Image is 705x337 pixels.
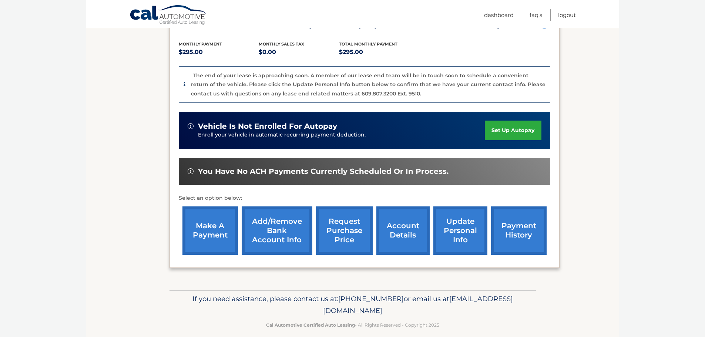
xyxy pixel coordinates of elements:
[530,9,542,21] a: FAQ's
[316,206,373,255] a: request purchase price
[174,321,531,329] p: - All Rights Reserved - Copyright 2025
[179,47,259,57] p: $295.00
[182,206,238,255] a: make a payment
[266,322,355,328] strong: Cal Automotive Certified Auto Leasing
[558,9,576,21] a: Logout
[339,47,419,57] p: $295.00
[130,5,207,26] a: Cal Automotive
[484,9,514,21] a: Dashboard
[376,206,430,255] a: account details
[339,41,397,47] span: Total Monthly Payment
[338,294,404,303] span: [PHONE_NUMBER]
[242,206,312,255] a: Add/Remove bank account info
[433,206,487,255] a: update personal info
[188,123,194,129] img: alert-white.svg
[188,168,194,174] img: alert-white.svg
[174,293,531,317] p: If you need assistance, please contact us at: or email us at
[198,122,337,131] span: vehicle is not enrolled for autopay
[259,41,304,47] span: Monthly sales Tax
[179,194,550,203] p: Select an option below:
[485,121,541,140] a: set up autopay
[191,72,545,97] p: The end of your lease is approaching soon. A member of our lease end team will be in touch soon t...
[179,41,222,47] span: Monthly Payment
[198,167,449,176] span: You have no ACH payments currently scheduled or in process.
[491,206,547,255] a: payment history
[198,131,485,139] p: Enroll your vehicle in automatic recurring payment deduction.
[259,47,339,57] p: $0.00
